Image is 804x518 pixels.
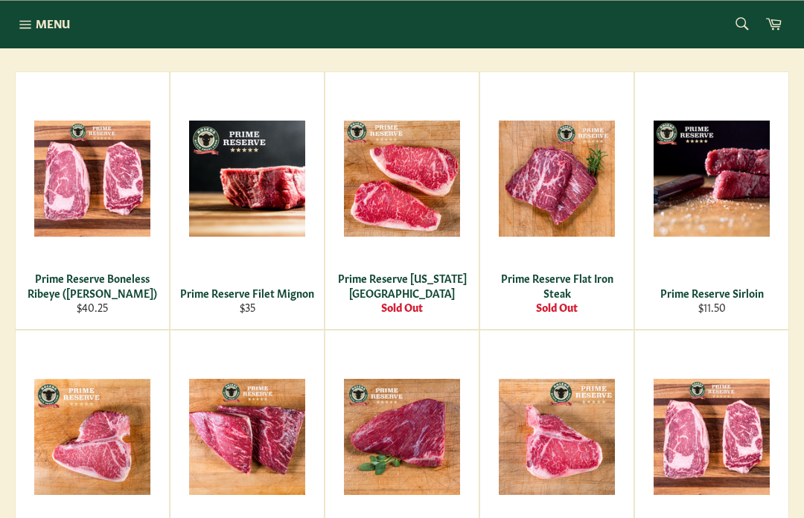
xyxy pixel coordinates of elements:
img: Prime Reserve T-Bone Steak [499,379,615,495]
div: $35 [180,300,315,314]
img: Prime Reserve Sirloin [654,121,770,237]
div: Prime Reserve Flat Iron Steak [490,271,625,300]
img: Prime Reserve New York Strip [344,121,460,237]
a: Prime Reserve Sirloin Prime Reserve Sirloin $11.50 [634,71,789,330]
div: Prime Reserve Boneless Ribeye ([PERSON_NAME]) [25,271,160,300]
a: Prime Reserve Flat Iron Steak Prime Reserve Flat Iron Steak Sold Out [479,71,634,330]
a: Prime Reserve Boneless Ribeye (Delmonico) Prime Reserve Boneless Ribeye ([PERSON_NAME]) $40.25 [15,71,170,330]
img: Prime Reserve Boneless Ribeye (Delmonico) [34,121,150,237]
img: Prime Reserve Flat Iron Steak [499,121,615,237]
img: Prime Reserve Bone-In Ribeye [654,379,770,495]
img: Prime Reserve Coulotte [189,379,305,495]
img: Prime Reserve Filet Mignon [189,121,305,237]
div: $11.50 [645,300,779,314]
div: Prime Reserve [US_STATE][GEOGRAPHIC_DATA] [335,271,470,300]
a: Prime Reserve Filet Mignon Prime Reserve Filet Mignon $35 [170,71,325,330]
div: Prime Reserve Sirloin [645,286,779,300]
span: Menu [36,16,70,31]
div: Sold Out [335,300,470,314]
div: $40.25 [25,300,160,314]
img: Prime Reserve Tri-Tip [344,379,460,495]
a: Prime Reserve New York Strip Prime Reserve [US_STATE][GEOGRAPHIC_DATA] Sold Out [325,71,479,330]
div: Prime Reserve Filet Mignon [180,286,315,300]
div: Sold Out [490,300,625,314]
img: Prime Reserve Porterhouse [34,379,150,495]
